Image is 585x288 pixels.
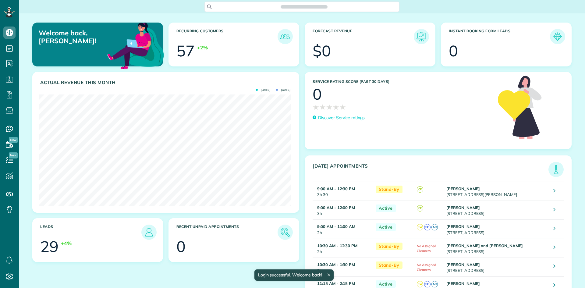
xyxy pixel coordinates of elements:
span: ★ [313,102,319,112]
p: Welcome back, [PERSON_NAME]! [39,29,121,45]
span: Stand-By [376,186,402,193]
span: [DATE] [276,88,290,91]
span: No Assigned Cleaners [417,244,436,253]
img: icon_leads-1bed01f49abd5b7fead27621c3d59655bb73ed531f8eeb49469d10e621d6b896.png [143,226,155,238]
strong: 9:00 AM - 12:00 PM [317,205,355,210]
td: [STREET_ADDRESS] [445,258,549,276]
strong: [PERSON_NAME] [446,186,480,191]
img: dashboard_welcome-42a62b7d889689a78055ac9021e634bf52bae3f8056760290aed330b23ab8690.png [106,16,165,75]
td: [STREET_ADDRESS] [445,220,549,239]
span: CF [417,205,423,212]
span: AR [431,224,438,230]
strong: [PERSON_NAME] and [PERSON_NAME] [446,243,523,248]
h3: Leads [40,225,141,240]
span: ★ [333,102,339,112]
span: Active [376,204,396,212]
img: icon_form_leads-04211a6a04a5b2264e4ee56bc0799ec3eb69b7e499cbb523a139df1d13a81ae0.png [551,30,564,43]
span: ★ [319,102,326,112]
div: Login successful. Welcome back! [254,269,333,281]
strong: 10:30 AM - 1:30 PM [317,262,355,267]
strong: [PERSON_NAME] [446,281,480,286]
td: [STREET_ADDRESS][PERSON_NAME] [445,182,549,201]
td: 2h [313,220,373,239]
div: 0 [176,239,186,254]
strong: 9:00 AM - 11:00 AM [317,224,355,229]
h3: [DATE] Appointments [313,163,548,177]
div: 57 [176,43,195,59]
td: 2h [313,239,373,258]
td: 3h [313,201,373,220]
span: New [9,152,18,158]
td: [STREET_ADDRESS] [445,239,549,258]
td: [STREET_ADDRESS] [445,201,549,220]
td: 3h 30 [313,182,373,201]
img: icon_recurring_customers-cf858462ba22bcd05b5a5880d41d6543d210077de5bb9ebc9590e49fd87d84ed.png [279,30,291,43]
h3: Forecast Revenue [313,29,414,44]
span: ★ [339,102,346,112]
span: New [9,137,18,143]
img: icon_forecast_revenue-8c13a41c7ed35a8dcfafea3cbb826a0462acb37728057bba2d056411b612bbbe.png [415,30,427,43]
span: Stand-By [376,261,402,269]
span: [DATE] [256,88,270,91]
strong: [PERSON_NAME] [446,262,480,267]
span: KW [417,281,423,287]
h3: Recurring Customers [176,29,278,44]
span: AR [431,281,438,287]
strong: 9:00 AM - 12:30 PM [317,186,355,191]
span: Active [376,280,396,288]
div: $0 [313,43,331,59]
h3: Service Rating score (past 30 days) [313,80,492,84]
h3: Instant Booking Form Leads [449,29,550,44]
span: CG [424,281,431,287]
strong: [PERSON_NAME] [446,224,480,229]
div: +4% [61,240,72,247]
h3: Actual Revenue this month [40,80,293,85]
div: 0 [313,87,322,102]
img: icon_unpaid_appointments-47b8ce3997adf2238b356f14209ab4cced10bd1f174958f3ca8f1d0dd7fffeee.png [279,226,291,238]
td: 3h [313,258,373,276]
span: ★ [326,102,333,112]
div: +2% [197,44,208,51]
span: CG [424,224,431,230]
div: 29 [40,239,58,254]
span: CF [417,186,423,193]
strong: 10:30 AM - 12:30 PM [317,243,357,248]
span: Active [376,223,396,231]
strong: [PERSON_NAME] [446,205,480,210]
a: Discover Service ratings [313,115,365,121]
span: Search ZenMaid… [287,4,321,10]
span: No Assigned Cleaners [417,263,436,272]
span: Stand-By [376,243,402,250]
span: KW [417,224,423,230]
strong: 11:15 AM - 2:15 PM [317,281,355,286]
h3: Recent unpaid appointments [176,225,278,240]
p: Discover Service ratings [318,115,365,121]
img: icon_todays_appointments-901f7ab196bb0bea1936b74009e4eb5ffbc2d2711fa7634e0d609ed5ef32b18b.png [550,163,562,176]
div: 0 [449,43,458,59]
